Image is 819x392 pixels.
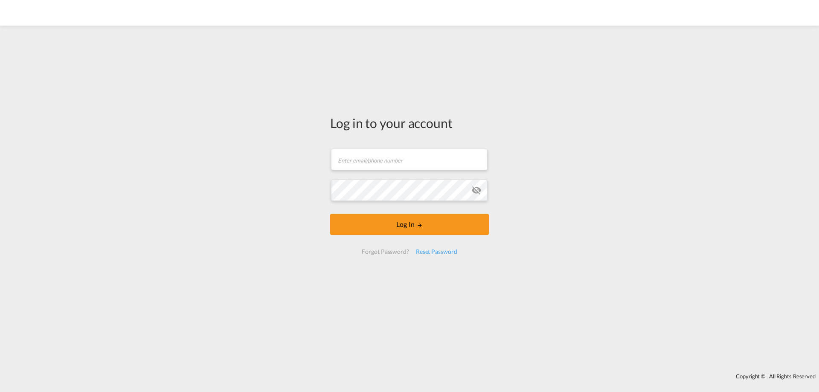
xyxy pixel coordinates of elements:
input: Enter email/phone number [331,149,488,170]
md-icon: icon-eye-off [471,185,482,195]
div: Reset Password [412,244,461,259]
button: LOGIN [330,214,489,235]
div: Forgot Password? [358,244,412,259]
div: Log in to your account [330,114,489,132]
